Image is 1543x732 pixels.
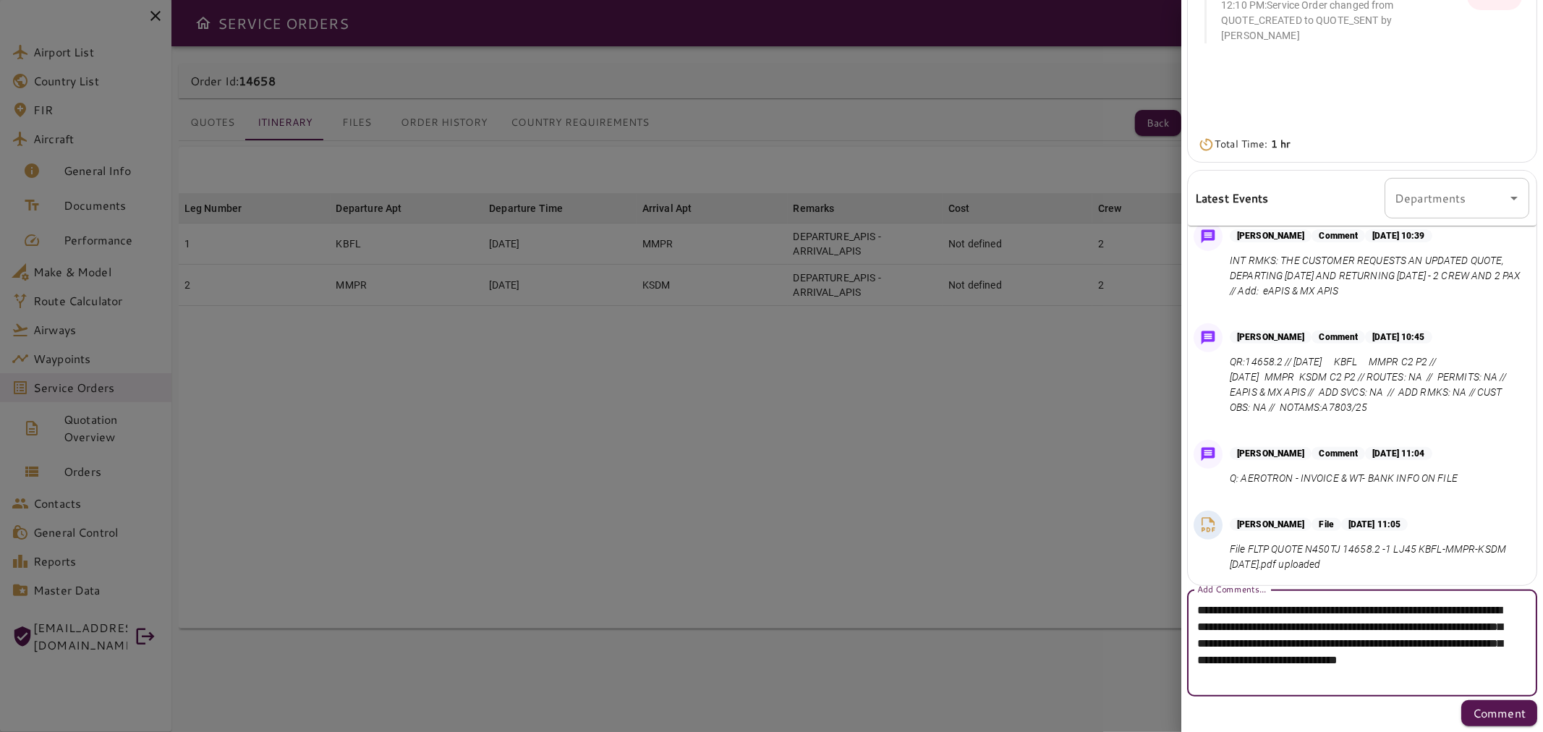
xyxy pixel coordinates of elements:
p: [PERSON_NAME] [1230,447,1312,460]
img: Message Icon [1198,328,1218,348]
p: Comment [1312,229,1365,242]
p: [DATE] 10:45 [1365,331,1432,344]
p: Comment [1312,331,1365,344]
p: [PERSON_NAME] [1230,229,1312,242]
p: INT RMKS: THE CUSTOMER REQUESTS AN UPDATED QUOTE, DEPARTING [DATE] AND RETURNING [DATE] - 2 CREW ... [1230,253,1523,299]
p: File [1312,518,1340,531]
button: Open [1504,188,1524,208]
p: QR:14658.2 // [DATE] KBFL MMPR C2 P2 // [DATE] MMPR KSDM C2 P2 // ROUTES: NA // PERMITS: NA // EA... [1230,354,1523,415]
p: [DATE] 11:04 [1365,447,1432,460]
p: File FLTP QUOTE N450TJ 14658.2 -1 LJ45 KBFL-MMPR-KSDM [DATE].pdf uploaded [1230,542,1523,572]
p: [PERSON_NAME] [1230,518,1312,531]
button: Comment [1461,700,1537,726]
p: Comment [1312,447,1365,460]
img: Message Icon [1198,226,1218,247]
p: [DATE] 10:39 [1365,229,1432,242]
b: 1 hr [1271,137,1291,151]
p: [PERSON_NAME] [1230,331,1312,344]
p: [DATE] 11:05 [1341,518,1408,531]
p: Comment [1473,705,1526,722]
img: Message Icon [1198,444,1218,464]
label: Add Comments... [1197,583,1266,595]
img: PDF File [1197,514,1219,536]
p: Q: AEROTRON - INVOICE & WT- BANK INFO ON FILE [1230,471,1458,486]
p: Total Time: [1215,137,1290,152]
h6: Latest Events [1195,189,1269,208]
img: Timer Icon [1198,137,1215,152]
